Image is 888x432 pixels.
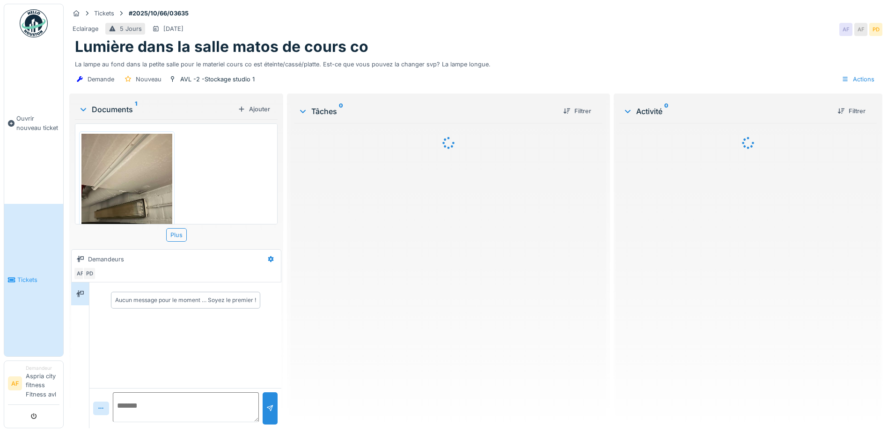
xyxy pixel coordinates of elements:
[17,275,59,284] span: Tickets
[837,72,879,86] div: Actions
[120,24,142,33] div: 5 Jours
[234,103,274,115] div: Ajouter
[664,106,668,117] sup: 0
[339,106,343,117] sup: 0
[94,9,114,18] div: Tickets
[869,23,882,36] div: PD
[136,75,161,84] div: Nouveau
[73,24,98,33] div: Eclairage
[4,204,63,356] a: Tickets
[75,38,368,56] h1: Lumière dans la salle matos de cours co
[163,24,183,33] div: [DATE]
[180,75,255,84] div: AVL -2 -Stockage studio 1
[26,365,59,372] div: Demandeur
[88,75,114,84] div: Demande
[298,106,556,117] div: Tâches
[125,9,192,18] strong: #2025/10/66/03635
[4,43,63,204] a: Ouvrir nouveau ticket
[115,296,256,304] div: Aucun message pour le moment … Soyez le premier !
[88,255,124,264] div: Demandeurs
[75,56,877,69] div: La lampe au fond dans la petite salle pour le materiel cours co est éteinte/cassé/platte. Est-ce ...
[834,105,869,117] div: Filtrer
[83,267,96,280] div: PD
[559,105,595,117] div: Filtrer
[8,376,22,390] li: AF
[854,23,867,36] div: AF
[20,9,48,37] img: Badge_color-CXgf-gQk.svg
[8,365,59,405] a: AF DemandeurAspria city fitness Fitness avl
[73,267,87,280] div: AF
[623,106,830,117] div: Activité
[26,365,59,403] li: Aspria city fitness Fitness avl
[81,134,172,254] img: m28xbkt8uhtfxynapuq2bebypjml
[79,104,234,115] div: Documents
[16,114,59,132] span: Ouvrir nouveau ticket
[135,104,137,115] sup: 1
[839,23,852,36] div: AF
[166,228,187,242] div: Plus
